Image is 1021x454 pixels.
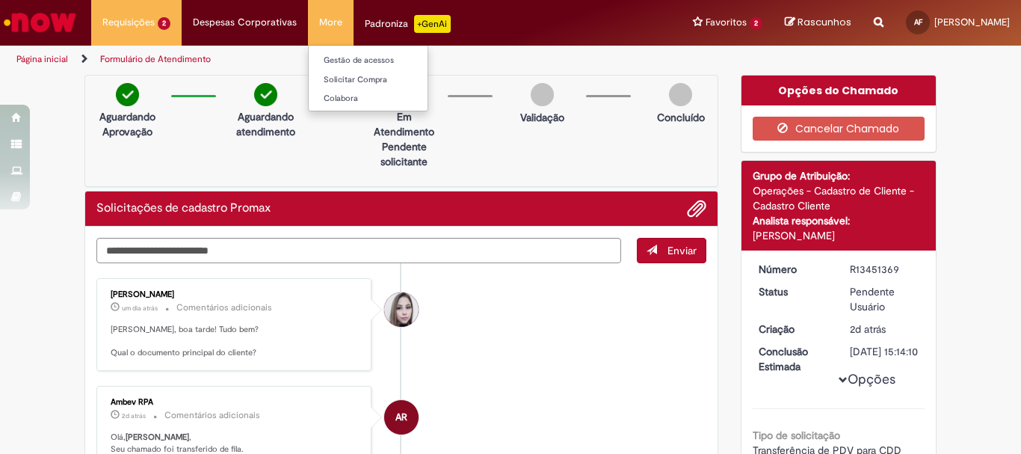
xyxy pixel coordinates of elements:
div: Pendente Usuário [850,284,919,314]
ul: More [308,45,428,111]
span: 2d atrás [122,411,146,420]
span: 2d atrás [850,322,886,336]
a: Rascunhos [785,16,851,30]
p: +GenAi [414,15,451,33]
dt: Conclusão Estimada [747,344,839,374]
div: [DATE] 15:14:10 [850,344,919,359]
span: AR [395,399,407,435]
b: [PERSON_NAME] [126,432,189,443]
div: Ambev RPA [384,400,419,435]
span: More [319,15,342,30]
img: img-circle-grey.png [531,83,554,106]
span: Favoritos [706,15,747,30]
span: Rascunhos [798,15,851,29]
a: Formulário de Atendimento [100,53,211,65]
img: img-circle-grey.png [669,83,692,106]
time: 27/08/2025 11:14:54 [122,411,146,420]
div: Ambev RPA [111,398,360,407]
a: Página inicial [16,53,68,65]
span: Despesas Corporativas [193,15,297,30]
p: Pendente solicitante [368,139,440,169]
div: Grupo de Atribuição: [753,168,925,183]
p: Validação [520,110,564,125]
div: Padroniza [365,15,451,33]
small: Comentários adicionais [176,301,272,314]
a: Solicitar Compra [309,72,473,88]
div: [PERSON_NAME] [111,290,360,299]
div: Operações - Cadastro de Cliente - Cadastro Cliente [753,183,925,213]
time: 27/08/2025 17:44:34 [122,304,158,313]
a: Colabora [309,91,473,107]
span: Enviar [667,244,697,257]
small: Comentários adicionais [164,409,260,422]
dt: Número [747,262,839,277]
img: check-circle-green.png [254,83,277,106]
img: check-circle-green.png [116,83,139,106]
p: Em Atendimento [368,109,440,139]
div: [PERSON_NAME] [753,228,925,243]
textarea: Digite sua mensagem aqui... [96,238,621,263]
b: Tipo de solicitação [753,429,840,442]
span: AF [914,17,922,27]
span: [PERSON_NAME] [934,16,1010,28]
div: Daniele Aparecida Queiroz [384,292,419,327]
span: 2 [750,17,762,30]
button: Adicionar anexos [687,199,706,218]
div: R13451369 [850,262,919,277]
ul: Trilhas de página [11,46,670,73]
a: Gestão de acessos [309,52,473,69]
h2: Solicitações de cadastro Promax Histórico de tíquete [96,202,271,215]
div: Opções do Chamado [741,76,937,105]
p: Aguardando atendimento [229,109,302,139]
p: Aguardando Aprovação [91,109,164,139]
dt: Status [747,284,839,299]
time: 27/08/2025 10:13:59 [850,322,886,336]
dt: Criação [747,322,839,337]
p: [PERSON_NAME], boa tarde! Tudo bem? Qual o documento principal do cliente? [111,324,360,359]
div: 27/08/2025 10:13:59 [850,322,919,337]
button: Enviar [637,238,706,263]
button: Cancelar Chamado [753,117,925,141]
span: um dia atrás [122,304,158,313]
img: ServiceNow [1,7,78,37]
span: 2 [158,17,170,30]
span: Requisições [102,15,155,30]
p: Concluído [657,110,705,125]
div: Analista responsável: [753,213,925,228]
